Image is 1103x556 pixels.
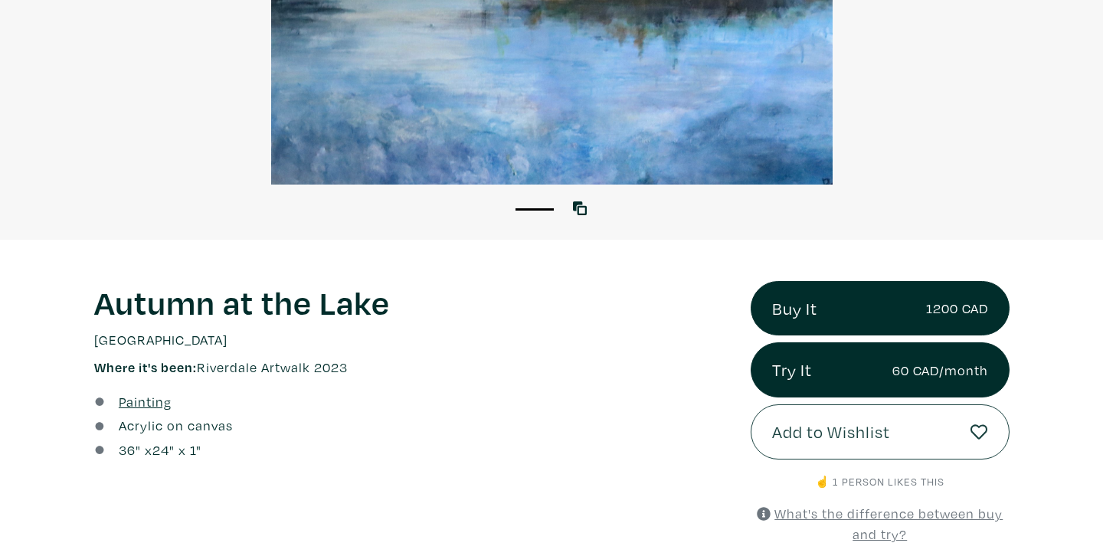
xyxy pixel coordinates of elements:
[119,441,136,459] span: 36
[751,281,1010,336] a: Buy It1200 CAD
[751,342,1010,397] a: Try It60 CAD/month
[94,329,728,350] p: [GEOGRAPHIC_DATA]
[774,505,1003,543] u: What's the difference between buy and try?
[94,281,728,322] h1: Autumn at the Lake
[515,208,554,211] button: 1 of 1
[757,505,1003,543] a: What's the difference between buy and try?
[152,441,169,459] span: 24
[94,357,728,378] p: Riverdale Artwalk 2023
[751,404,1010,460] button: Add to Wishlist
[119,391,172,412] a: Painting
[892,360,988,381] small: 60 CAD/month
[926,298,988,319] small: 1200 CAD
[119,440,201,460] div: " x " x 1"
[772,419,890,445] span: Add to Wishlist
[119,415,233,436] a: Acrylic on canvas
[94,358,197,376] span: Where it's been:
[119,393,172,410] u: Painting
[751,473,1010,490] p: ☝️ 1 person likes this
